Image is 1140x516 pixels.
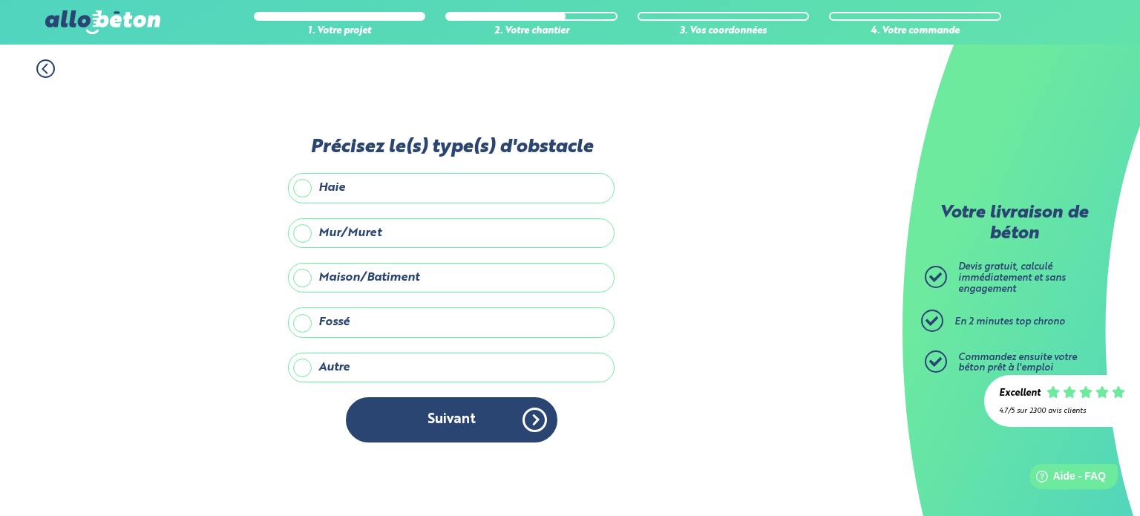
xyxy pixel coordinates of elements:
img: allobéton [45,10,160,34]
label: Haie [288,173,615,203]
label: Précisez le(s) type(s) d'obstacle [288,137,615,158]
label: Mur/Muret [288,218,615,248]
label: Autre [288,353,615,382]
p: Votre livraison de béton [928,203,1099,244]
iframe: Help widget launcher [1008,458,1124,500]
span: Devis gratuit, calculé immédiatement et sans engagement [958,262,1066,293]
div: Excellent [999,388,1041,399]
div: 4.7/5 sur 2300 avis clients [999,407,1125,415]
div: 4. Votre commande [829,26,1001,37]
label: Maison/Batiment [288,263,615,293]
span: En 2 minutes top chrono [954,317,1065,327]
button: Suivant [346,397,557,442]
div: 3. Vos coordonnées [638,26,810,37]
label: Fossé [288,307,615,337]
div: 1. Votre projet [254,26,426,37]
div: 2. Votre chantier [445,26,617,37]
span: Commandez ensuite votre béton prêt à l'emploi [958,353,1077,373]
